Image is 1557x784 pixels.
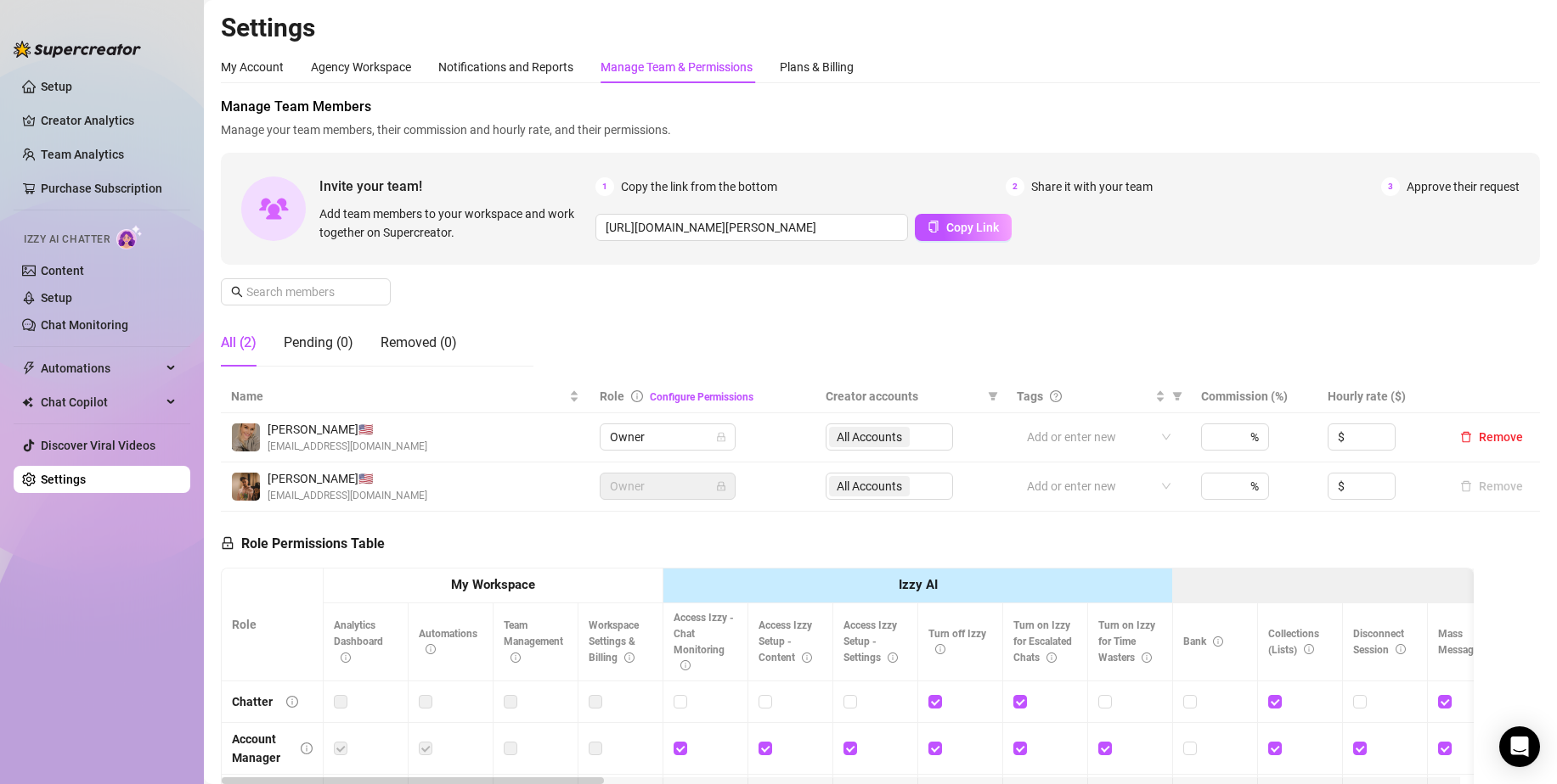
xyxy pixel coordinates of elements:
span: Share it with your team [1031,177,1153,196]
span: info-circle [1304,644,1314,654]
div: Pending (0) [284,333,353,353]
span: [EMAIL_ADDRESS][DOMAIN_NAME] [268,488,427,504]
strong: My Workspace [451,577,535,592]
span: info-circle [624,652,635,663]
div: Agency Workspace [311,58,411,76]
a: Settings [41,473,86,486]
a: Team Analytics [41,148,124,161]
span: info-circle [888,652,898,663]
span: Owner [610,473,725,499]
th: Role [222,568,324,681]
span: lock [221,536,234,550]
div: Manage Team & Permissions [601,58,753,76]
span: thunderbolt [22,361,36,375]
span: Automations [41,355,161,382]
span: Invite your team! [319,176,595,197]
span: search [231,286,243,298]
button: Copy Link [915,214,1012,241]
span: info-circle [802,652,812,663]
span: question-circle [1050,390,1062,402]
span: filter [988,391,998,401]
span: Tags [1017,387,1043,406]
span: Access Izzy - Chat Monitoring [674,612,734,672]
span: Approve their request [1407,177,1520,196]
span: Izzy AI Chatter [24,232,110,248]
div: Plans & Billing [780,58,854,76]
th: Commission (%) [1191,380,1317,413]
span: info-circle [935,644,945,654]
span: Remove [1479,430,1523,444]
span: Role [600,389,624,403]
span: [PERSON_NAME] 🇺🇸 [268,420,427,439]
a: Chat Monitoring [41,318,128,332]
div: Notifications and Reports [438,58,573,76]
img: Chat Copilot [22,396,33,408]
img: Haylee Stukonis [232,423,260,451]
span: 3 [1381,177,1400,196]
th: Name [221,380,590,413]
a: Configure Permissions [650,391,753,403]
a: Setup [41,80,72,93]
span: Mass Message [1438,628,1496,656]
a: Setup [41,291,72,305]
span: filter [984,384,1001,409]
span: [EMAIL_ADDRESS][DOMAIN_NAME] [268,439,427,455]
span: lock [716,481,726,491]
span: Bank [1183,636,1223,647]
span: filter [1172,391,1182,401]
span: info-circle [341,652,351,663]
span: Turn on Izzy for Escalated Chats [1013,619,1072,664]
span: Access Izzy Setup - Settings [843,619,898,664]
a: Discover Viral Videos [41,439,155,452]
span: Turn on Izzy for Time Wasters [1098,619,1155,664]
div: Account Manager [232,730,287,767]
span: info-circle [631,390,643,402]
span: Turn off Izzy [928,628,986,656]
button: Remove [1453,427,1530,447]
span: info-circle [511,652,521,663]
span: Copy the link from the bottom [621,177,777,196]
div: My Account [221,58,284,76]
input: Search members [246,283,367,301]
h2: Settings [221,12,1540,44]
span: Automations [419,628,477,656]
span: info-circle [426,644,436,654]
span: Creator accounts [826,387,981,406]
div: Chatter [232,692,273,711]
span: info-circle [1396,644,1406,654]
span: Chat Copilot [41,389,161,416]
span: info-circle [1142,652,1152,663]
img: AI Chatter [116,225,143,249]
span: Copy Link [946,221,999,234]
span: lock [716,432,726,442]
button: Remove [1453,476,1530,496]
div: All (2) [221,333,257,353]
th: Hourly rate ($) [1317,380,1443,413]
span: Owner [610,424,725,450]
img: logo-BBDzfeDw.svg [14,41,141,58]
span: info-circle [1046,652,1057,663]
span: info-circle [1213,636,1223,647]
span: filter [1169,384,1186,409]
span: info-circle [301,742,313,754]
a: Creator Analytics [41,107,177,134]
span: delete [1460,431,1472,443]
div: Open Intercom Messenger [1499,726,1540,767]
span: 2 [1006,177,1024,196]
span: copy [928,221,939,232]
a: Purchase Subscription [41,175,177,202]
span: 1 [595,177,614,196]
img: Joshua Blood (TWNTYTW) [232,473,260,501]
span: Disconnect Session [1353,628,1406,656]
h5: Role Permissions Table [221,534,385,554]
span: Name [231,387,566,406]
span: Manage your team members, their commission and hourly rate, and their permissions. [221,120,1540,139]
div: Removed (0) [381,333,457,353]
span: Workspace Settings & Billing [589,619,639,664]
span: info-circle [286,696,298,708]
span: Collections (Lists) [1268,628,1319,656]
span: Access Izzy Setup - Content [759,619,812,664]
span: info-circle [680,660,691,670]
a: Content [41,264,84,277]
span: Manage Team Members [221,97,1540,117]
